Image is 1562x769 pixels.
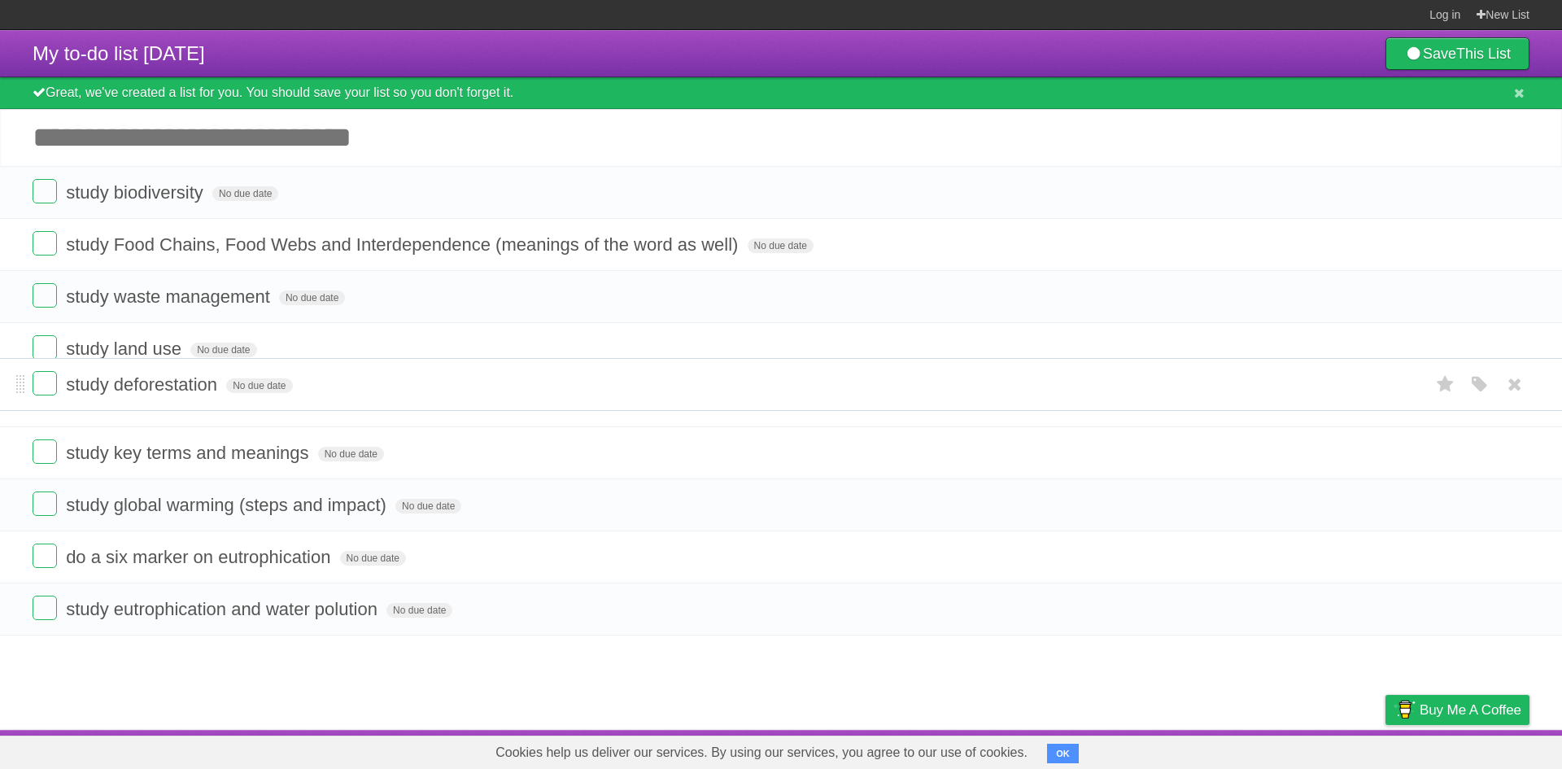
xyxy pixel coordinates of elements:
span: No due date [395,499,461,513]
label: Done [33,283,57,308]
span: study key terms and meanings [66,443,312,463]
span: No due date [318,447,384,461]
span: My to-do list [DATE] [33,42,205,64]
a: Developers [1223,734,1289,765]
label: Done [33,231,57,256]
a: Terms [1309,734,1345,765]
span: No due date [748,238,814,253]
span: Cookies help us deliver our services. By using our services, you agree to our use of cookies. [479,736,1044,769]
label: Done [33,492,57,516]
label: Done [33,371,57,395]
span: study eutrophication and water polution [66,599,382,619]
label: Done [33,596,57,620]
span: No due date [386,603,452,618]
label: Star task [1430,371,1461,398]
label: Done [33,335,57,360]
label: Done [33,439,57,464]
span: study waste management [66,286,274,307]
span: study land use [66,339,185,359]
img: Buy me a coffee [1394,696,1416,723]
span: No due date [212,186,278,201]
span: Buy me a coffee [1420,696,1521,724]
span: do a six marker on eutrophication [66,547,334,567]
span: No due date [279,291,345,305]
span: study global warming (steps and impact) [66,495,390,515]
span: study Food Chains, Food Webs and Interdependence (meanings of the word as well) [66,234,742,255]
button: OK [1047,744,1079,763]
b: This List [1456,46,1511,62]
span: No due date [340,551,406,566]
a: Privacy [1364,734,1407,765]
span: No due date [190,343,256,357]
a: Buy me a coffee [1385,695,1529,725]
label: Done [33,179,57,203]
a: About [1169,734,1203,765]
span: No due date [226,378,292,393]
a: Suggest a feature [1427,734,1529,765]
span: study deforestation [66,374,221,395]
a: SaveThis List [1385,37,1529,70]
span: study biodiversity [66,182,207,203]
label: Done [33,544,57,568]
